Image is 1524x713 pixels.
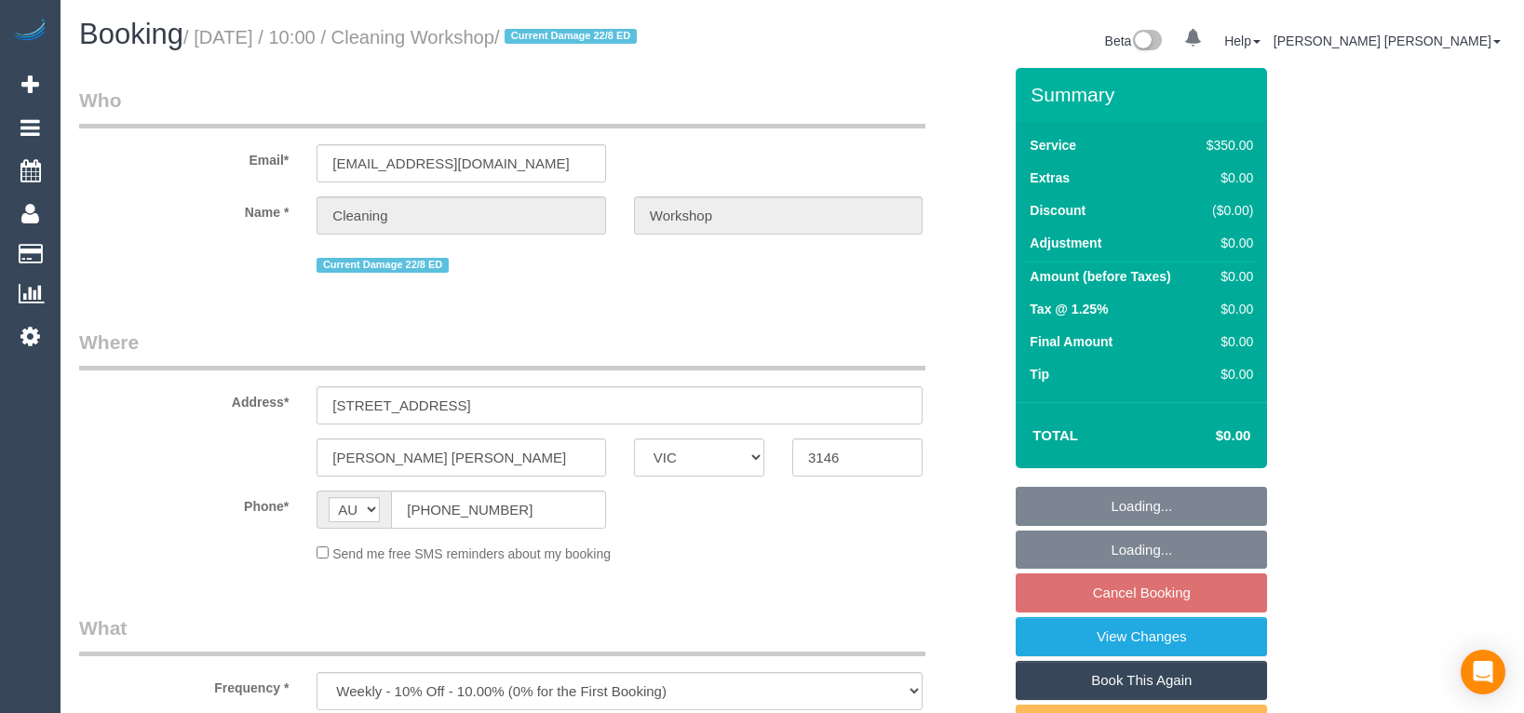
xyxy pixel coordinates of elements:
label: Name * [65,196,303,222]
input: Email* [317,144,605,182]
a: View Changes [1016,617,1267,656]
label: Address* [65,386,303,411]
label: Amount (before Taxes) [1030,267,1170,286]
div: $0.00 [1199,332,1253,351]
label: Adjustment [1030,234,1101,252]
legend: Who [79,87,925,128]
div: $0.00 [1199,365,1253,383]
div: ($0.00) [1199,201,1253,220]
input: Suburb* [317,438,605,477]
span: / [494,27,642,47]
label: Phone* [65,491,303,516]
a: Beta [1105,34,1163,48]
a: [PERSON_NAME] [PERSON_NAME] [1274,34,1501,48]
input: Phone* [391,491,605,529]
h4: $0.00 [1160,428,1250,444]
label: Final Amount [1030,332,1113,351]
input: First Name* [317,196,605,235]
span: Send me free SMS reminders about my booking [332,546,611,561]
div: $0.00 [1199,300,1253,318]
input: Last Name* [634,196,923,235]
label: Service [1030,136,1076,155]
legend: Where [79,329,925,370]
h3: Summary [1031,84,1258,105]
label: Extras [1030,168,1070,187]
label: Discount [1030,201,1086,220]
small: / [DATE] / 10:00 / Cleaning Workshop [183,27,642,47]
span: Booking [79,18,183,50]
img: New interface [1131,30,1162,54]
label: Tip [1030,365,1049,383]
a: Help [1224,34,1261,48]
div: $0.00 [1199,168,1253,187]
label: Tax @ 1.25% [1030,300,1108,318]
span: Current Damage 22/8 ED [505,29,637,44]
strong: Total [1032,427,1078,443]
div: Open Intercom Messenger [1461,650,1505,694]
label: Frequency * [65,672,303,697]
div: $350.00 [1199,136,1253,155]
img: Automaid Logo [11,19,48,45]
div: $0.00 [1199,234,1253,252]
legend: What [79,614,925,656]
label: Email* [65,144,303,169]
input: Post Code* [792,438,923,477]
div: $0.00 [1199,267,1253,286]
a: Book This Again [1016,661,1267,700]
span: Current Damage 22/8 ED [317,258,449,273]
